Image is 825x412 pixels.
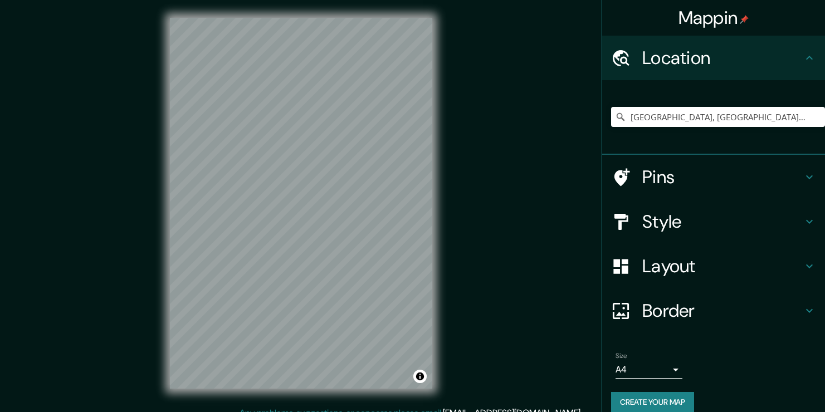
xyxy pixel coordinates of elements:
input: Pick your city or area [611,107,825,127]
div: Location [602,36,825,80]
div: Pins [602,155,825,199]
div: Layout [602,244,825,288]
div: Style [602,199,825,244]
div: Border [602,288,825,333]
h4: Style [642,210,803,233]
div: A4 [616,361,682,379]
h4: Border [642,300,803,322]
label: Size [616,351,627,361]
img: pin-icon.png [740,15,749,24]
h4: Mappin [678,7,749,29]
h4: Location [642,47,803,69]
button: Toggle attribution [413,370,427,383]
canvas: Map [170,18,432,389]
h4: Pins [642,166,803,188]
h4: Layout [642,255,803,277]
